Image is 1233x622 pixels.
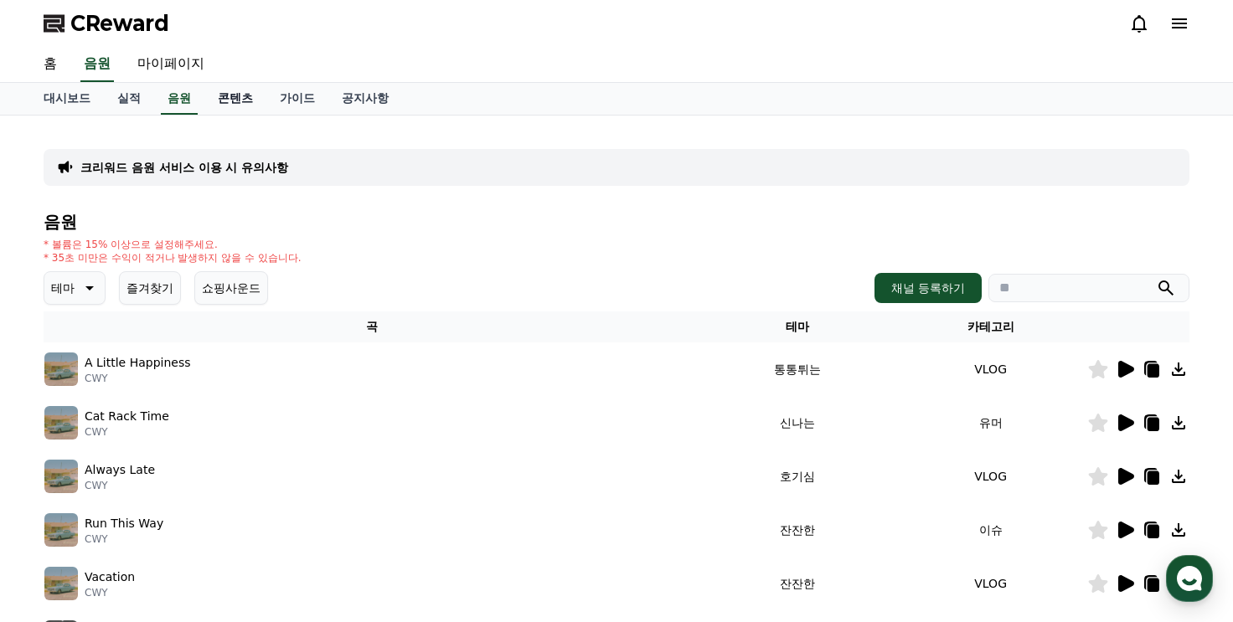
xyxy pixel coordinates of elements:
a: 공지사항 [328,83,402,115]
th: 테마 [700,311,894,342]
p: Run This Way [85,515,163,532]
a: CReward [44,10,169,37]
p: Vacation [85,568,135,586]
button: 쇼핑사운드 [194,271,268,305]
a: 마이페이지 [124,47,218,82]
th: 카테고리 [894,311,1087,342]
button: 채널 등록하기 [874,273,982,303]
a: 대화 [111,483,216,525]
td: VLOG [894,557,1087,610]
p: 테마 [51,276,75,300]
a: 실적 [104,83,154,115]
span: 설정 [259,508,279,522]
a: 음원 [161,83,198,115]
a: 가이드 [266,83,328,115]
p: CWY [85,425,169,439]
td: 신나는 [700,396,894,450]
a: 음원 [80,47,114,82]
img: music [44,352,78,386]
p: Always Late [85,461,155,479]
button: 테마 [44,271,106,305]
td: VLOG [894,450,1087,503]
a: 홈 [5,483,111,525]
span: 홈 [53,508,63,522]
a: 크리워드 음원 서비스 이용 시 유의사항 [80,159,288,176]
p: CWY [85,532,163,546]
img: music [44,513,78,547]
p: CWY [85,479,155,492]
img: music [44,460,78,493]
p: CWY [85,372,191,385]
a: 콘텐츠 [204,83,266,115]
td: VLOG [894,342,1087,396]
td: 이슈 [894,503,1087,557]
button: 즐겨찾기 [119,271,181,305]
th: 곡 [44,311,700,342]
p: * 볼륨은 15% 이상으로 설정해주세요. [44,238,302,251]
td: 유머 [894,396,1087,450]
td: 통통튀는 [700,342,894,396]
td: 호기심 [700,450,894,503]
h4: 음원 [44,213,1189,231]
img: music [44,406,78,440]
a: 설정 [216,483,322,525]
p: CWY [85,586,135,599]
p: A Little Happiness [85,354,191,372]
a: 홈 [30,47,70,82]
span: 대화 [153,509,173,522]
img: music [44,567,78,600]
span: CReward [70,10,169,37]
p: Cat Rack Time [85,408,169,425]
p: * 35초 미만은 수익이 적거나 발생하지 않을 수 있습니다. [44,251,302,265]
td: 잔잔한 [700,557,894,610]
td: 잔잔한 [700,503,894,557]
a: 대시보드 [30,83,104,115]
